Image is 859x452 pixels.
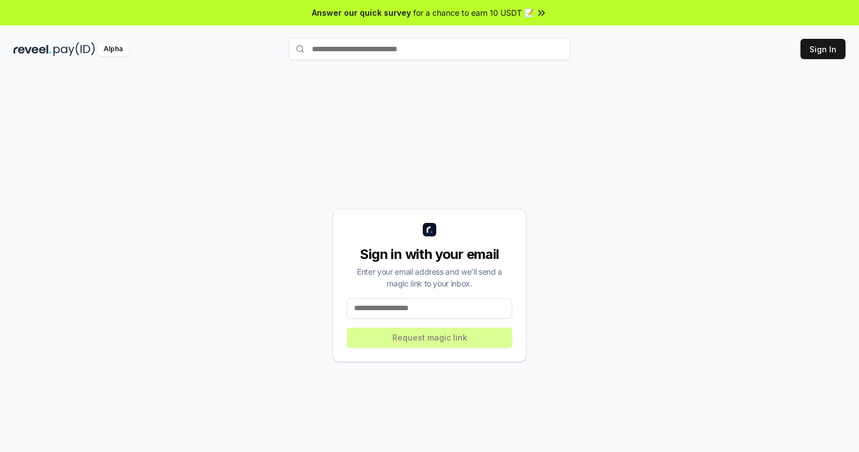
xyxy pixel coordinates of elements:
span: for a chance to earn 10 USDT 📝 [413,7,534,19]
img: logo_small [423,223,436,236]
button: Sign In [800,39,845,59]
span: Answer our quick survey [312,7,411,19]
div: Enter your email address and we’ll send a magic link to your inbox. [347,266,512,289]
img: reveel_dark [14,42,51,56]
div: Sign in with your email [347,245,512,263]
img: pay_id [53,42,95,56]
div: Alpha [97,42,129,56]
